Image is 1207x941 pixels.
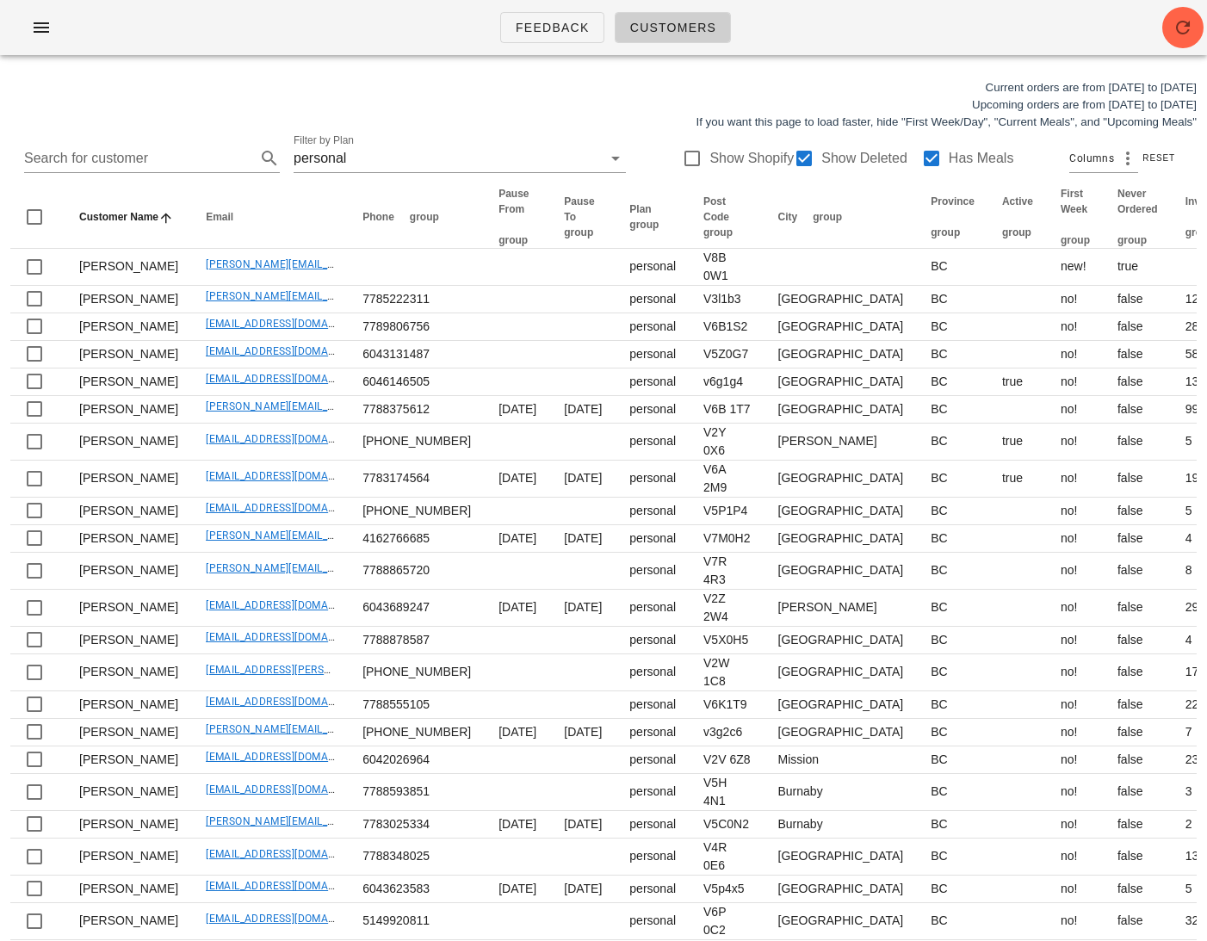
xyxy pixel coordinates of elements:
[1104,396,1172,424] td: false
[690,654,764,691] td: V2W 1C8
[616,396,690,424] td: personal
[498,188,529,215] span: Pause From
[1104,691,1172,719] td: false
[485,811,550,839] td: [DATE]
[616,839,690,876] td: personal
[206,318,377,330] a: [EMAIL_ADDRESS][DOMAIN_NAME]
[917,313,988,341] td: BC
[616,498,690,525] td: personal
[550,811,616,839] td: [DATE]
[1104,186,1172,249] th: Never Ordered: Not sorted. Activate to sort ascending.
[616,286,690,313] td: personal
[65,590,192,627] td: [PERSON_NAME]
[917,811,988,839] td: BC
[564,195,594,223] span: Pause To
[690,368,764,396] td: v6g1g4
[690,424,764,461] td: V2Y 0X6
[917,461,988,498] td: BC
[1117,234,1147,246] span: group
[1104,525,1172,553] td: false
[550,396,616,424] td: [DATE]
[1061,188,1087,215] span: First Week
[206,880,377,892] a: [EMAIL_ADDRESS][DOMAIN_NAME]
[1138,150,1183,167] button: Reset
[349,461,485,498] td: 7783174564
[65,876,192,903] td: [PERSON_NAME]
[349,186,485,249] th: Phone: Not sorted. Activate to sort ascending.
[206,470,377,482] a: [EMAIL_ADDRESS][DOMAIN_NAME]
[1047,424,1104,461] td: no!
[65,525,192,553] td: [PERSON_NAME]
[764,811,918,839] td: Burnaby
[349,424,485,461] td: [PHONE_NUMBER]
[349,746,485,774] td: 6042026964
[629,21,717,34] span: Customers
[1104,424,1172,461] td: false
[690,876,764,903] td: V5p4x5
[550,876,616,903] td: [DATE]
[764,396,918,424] td: [GEOGRAPHIC_DATA]
[485,396,550,424] td: [DATE]
[349,368,485,396] td: 6046146505
[1104,746,1172,774] td: false
[616,654,690,691] td: personal
[690,903,764,940] td: V6P 0C2
[206,913,377,925] a: [EMAIL_ADDRESS][DOMAIN_NAME]
[778,211,798,223] span: City
[690,839,764,876] td: V4R 0E6
[1104,368,1172,396] td: false
[1047,525,1104,553] td: no!
[65,811,192,839] td: [PERSON_NAME]
[65,654,192,691] td: [PERSON_NAME]
[206,562,543,574] a: [PERSON_NAME][EMAIL_ADDRESS][PERSON_NAME][DOMAIN_NAME]
[65,341,192,368] td: [PERSON_NAME]
[764,627,918,654] td: [GEOGRAPHIC_DATA]
[206,502,377,514] a: [EMAIL_ADDRESS][DOMAIN_NAME]
[917,553,988,590] td: BC
[485,525,550,553] td: [DATE]
[703,195,729,223] span: Post Code
[1047,368,1104,396] td: no!
[1002,195,1033,207] span: Active
[616,903,690,940] td: personal
[349,627,485,654] td: 7788878587
[1047,590,1104,627] td: no!
[616,627,690,654] td: personal
[1104,590,1172,627] td: false
[485,876,550,903] td: [DATE]
[498,234,528,246] span: group
[1047,498,1104,525] td: no!
[615,12,732,43] a: Customers
[65,498,192,525] td: [PERSON_NAME]
[917,396,988,424] td: BC
[616,249,690,286] td: personal
[1047,341,1104,368] td: no!
[1047,627,1104,654] td: no!
[206,599,377,611] a: [EMAIL_ADDRESS][DOMAIN_NAME]
[1104,313,1172,341] td: false
[917,627,988,654] td: BC
[206,723,460,735] a: [PERSON_NAME][EMAIL_ADDRESS][DOMAIN_NAME]
[206,815,543,827] a: [PERSON_NAME][EMAIL_ADDRESS][PERSON_NAME][DOMAIN_NAME]
[917,903,988,940] td: BC
[917,746,988,774] td: BC
[1047,839,1104,876] td: no!
[1047,249,1104,286] td: new!
[690,186,764,249] th: Post Code: Not sorted. Activate to sort ascending.
[65,691,192,719] td: [PERSON_NAME]
[917,249,988,286] td: BC
[616,424,690,461] td: personal
[550,525,616,553] td: [DATE]
[821,150,907,167] label: Show Deleted
[616,553,690,590] td: personal
[1047,719,1104,746] td: no!
[1104,876,1172,903] td: false
[1104,249,1172,286] td: true
[294,145,626,172] div: Filter by Planpersonal
[1104,839,1172,876] td: false
[917,498,988,525] td: BC
[917,286,988,313] td: BC
[690,396,764,424] td: V6B 1T7
[629,219,659,231] span: group
[65,186,192,249] th: Customer Name: Sorted ascending. Activate to sort descending.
